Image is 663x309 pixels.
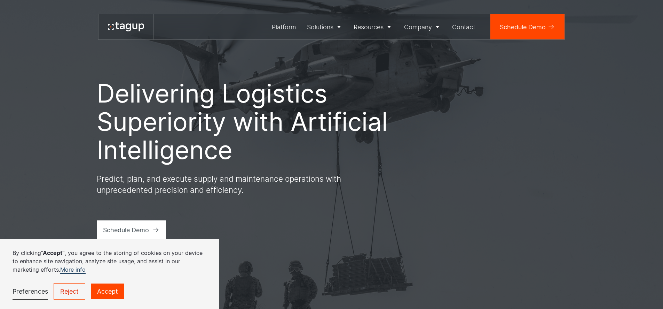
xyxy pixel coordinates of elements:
[54,283,85,300] a: Reject
[447,14,481,39] a: Contact
[13,284,48,300] a: Preferences
[60,266,86,274] a: More info
[91,284,124,299] a: Accept
[301,14,348,39] a: Solutions
[267,14,302,39] a: Platform
[404,22,432,32] div: Company
[354,22,384,32] div: Resources
[103,225,149,235] div: Schedule Demo
[97,220,166,239] a: Schedule Demo
[307,22,333,32] div: Solutions
[41,249,65,256] strong: “Accept”
[13,249,207,274] p: By clicking , you agree to the storing of cookies on your device to enhance site navigation, anal...
[398,14,447,39] a: Company
[272,22,296,32] div: Platform
[490,14,565,39] a: Schedule Demo
[452,22,475,32] div: Contact
[97,79,389,164] h1: Delivering Logistics Superiority with Artificial Intelligence
[500,22,546,32] div: Schedule Demo
[348,14,399,39] a: Resources
[97,173,347,195] p: Predict, plan, and execute supply and maintenance operations with unprecedented precision and eff...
